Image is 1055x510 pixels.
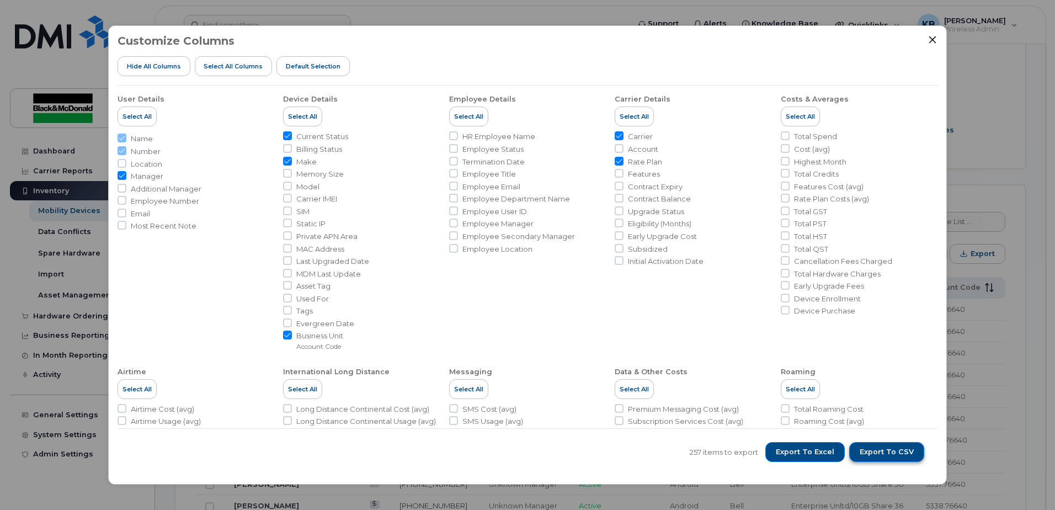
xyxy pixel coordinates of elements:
div: Carrier Details [615,94,670,104]
button: Select All [615,107,654,126]
span: Select All [122,385,152,394]
span: SIM [296,206,310,217]
span: Cost (avg) [794,144,830,155]
button: Select all Columns [195,56,273,76]
span: Current Status [296,131,348,142]
span: Total QST [794,244,828,254]
span: Early Upgrade Fees [794,281,864,291]
span: Select All [454,385,483,394]
button: Close [928,35,937,45]
span: Employee User ID [462,206,527,217]
span: Billing Status [296,144,342,155]
span: Select All [620,112,649,121]
span: Select All [786,112,815,121]
span: HR Employee Name [462,131,535,142]
span: Asset Tag [296,281,331,291]
button: Export to CSV [849,442,924,462]
span: MAC Address [296,244,344,254]
h3: Customize Columns [118,35,235,47]
span: Select All [454,112,483,121]
span: Select All [288,112,317,121]
button: Default Selection [276,56,350,76]
div: Costs & Averages [781,94,849,104]
div: International Long Distance [283,367,390,377]
span: Hide All Columns [127,62,181,71]
span: Number [131,146,161,157]
button: Select All [118,379,157,399]
span: Subscription Services Cost (avg) [628,416,743,427]
div: Data & Other Costs [615,367,688,377]
span: Export to CSV [860,447,914,457]
span: Model [296,182,319,192]
span: Total PST [794,219,827,229]
button: Select All [449,107,488,126]
span: Features [628,169,660,179]
span: Employee Secondary Manager [462,231,575,242]
span: Subsidized [628,244,668,254]
span: Select All [786,385,815,394]
span: Email [131,209,150,219]
span: Select All [122,112,152,121]
button: Select All [781,379,820,399]
button: Select All [781,107,820,126]
span: Employee Title [462,169,516,179]
span: Device Enrollment [794,294,861,304]
span: Features Cost (avg) [794,182,864,192]
button: Select All [283,107,322,126]
span: Employee Status [462,144,524,155]
span: Make [296,157,317,167]
span: Default Selection [286,62,340,71]
span: Initial Activation Date [628,256,704,267]
span: Used For [296,294,329,304]
span: Airtime Usage (avg) [131,416,201,427]
span: Last Upgraded Date [296,256,369,267]
span: Roaming Cost (avg) [794,416,864,427]
span: SMS Cost (avg) [462,404,516,415]
span: Rate Plan Costs (avg) [794,194,869,204]
span: Premium Messaging Cost (avg) [628,404,739,415]
span: Total Roaming Cost [794,404,864,415]
span: Employee Manager [462,219,534,229]
button: Select All [449,379,488,399]
span: Most Recent Note [131,221,196,231]
button: Select All [615,379,654,399]
div: Airtime [118,367,146,377]
span: Long Distance Continental Usage (avg) [296,416,436,427]
span: Tags [296,306,313,316]
span: Employee Email [462,182,520,192]
span: SMS Usage (avg) [462,416,523,427]
button: Select All [118,107,157,126]
span: Total HST [794,231,827,242]
span: Contract Balance [628,194,691,204]
span: Contract Expiry [628,182,683,192]
span: Eligibility (Months) [628,219,691,229]
span: Long Distance Continental Cost (avg) [296,404,429,415]
span: Upgrade Status [628,206,684,217]
div: Messaging [449,367,492,377]
span: Highest Month [794,157,846,167]
span: Evergreen Date [296,318,354,329]
div: Roaming [781,367,816,377]
span: Memory Size [296,169,344,179]
span: Total Hardware Charges [794,269,881,279]
small: Account Code [296,342,341,350]
span: Early Upgrade Cost [628,231,697,242]
span: Business Unit [296,331,343,341]
span: Employee Number [131,196,199,206]
button: Export to Excel [765,442,845,462]
button: Select All [283,379,322,399]
span: 257 items to export [690,447,758,458]
span: Name [131,134,153,144]
span: Carrier [628,131,653,142]
span: Private APN Area [296,231,358,242]
span: Device Purchase [794,306,855,316]
span: Termination Date [462,157,525,167]
span: Employee Location [462,244,532,254]
span: Airtime Cost (avg) [131,404,194,415]
span: Select All [620,385,649,394]
span: Carrier IMEI [296,194,337,204]
span: Rate Plan [628,157,662,167]
span: Static IP [296,219,326,229]
div: Device Details [283,94,338,104]
span: Total Credits [794,169,839,179]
